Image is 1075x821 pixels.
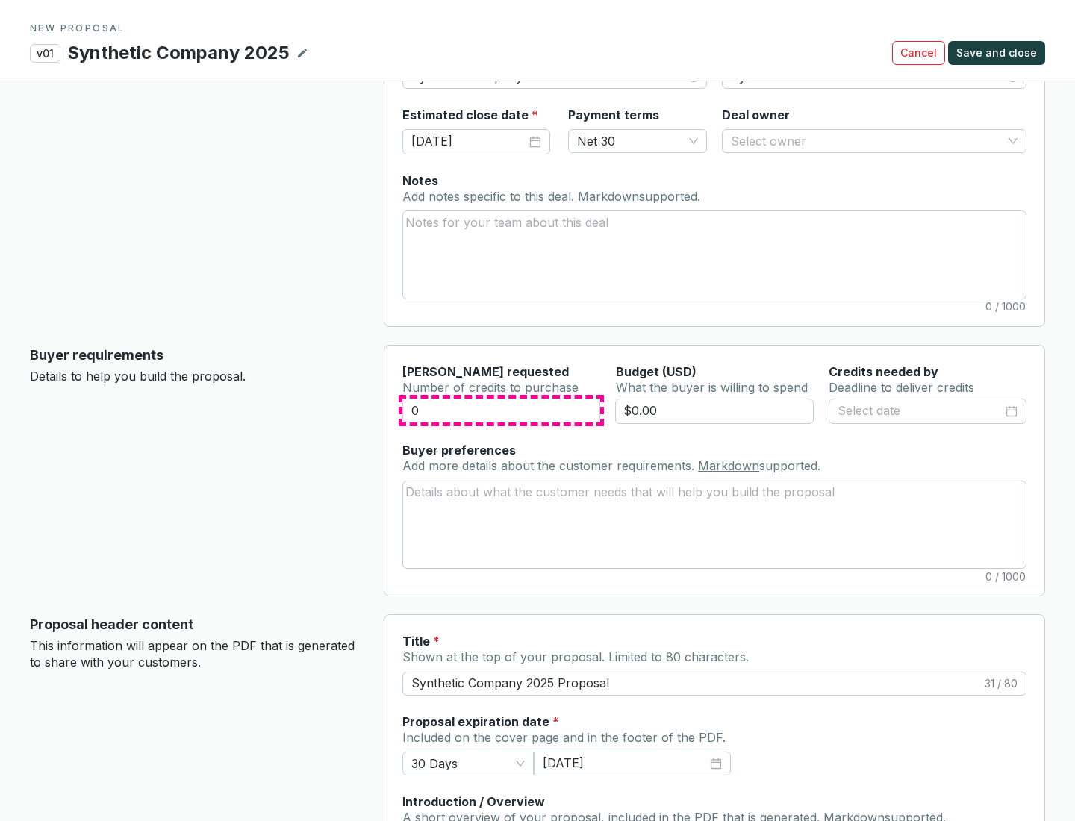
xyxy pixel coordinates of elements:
input: Select date [838,402,1003,421]
label: [PERSON_NAME] requested [402,363,569,380]
span: What the buyer is willing to spend [616,380,808,395]
span: Add notes specific to this deal. [402,189,578,204]
label: Proposal expiration date [402,714,559,730]
span: Net 30 [577,130,698,152]
span: supported. [639,189,700,204]
p: NEW PROPOSAL [30,22,1045,34]
span: Deadline to deliver credits [829,380,974,395]
button: Save and close [948,41,1045,65]
a: Markdown [698,458,759,473]
span: Budget (USD) [616,364,697,379]
span: Number of credits to purchase [402,380,579,395]
input: Select date [411,132,526,152]
input: Select date [543,755,707,772]
span: Add more details about the customer requirements. [402,458,698,473]
button: Cancel [892,41,945,65]
label: Notes [402,172,438,189]
label: Payment terms [568,107,659,123]
p: Synthetic Company 2025 [66,40,290,66]
a: Markdown [578,189,639,204]
p: Proposal header content [30,614,360,635]
p: This information will appear on the PDF that is generated to share with your customers. [30,638,360,670]
span: Cancel [900,46,937,60]
span: supported. [759,458,820,473]
p: Details to help you build the proposal. [30,369,360,385]
span: 31 / 80 [985,676,1018,691]
span: Save and close [956,46,1037,60]
label: Introduction / Overview [402,793,545,810]
p: v01 [30,44,60,63]
label: Deal owner [722,107,790,123]
label: Credits needed by [829,363,938,380]
span: Shown at the top of your proposal. Limited to 80 characters. [402,649,749,664]
span: 30 Days [411,752,525,775]
label: Title [402,633,440,649]
label: Buyer preferences [402,442,516,458]
label: Estimated close date [402,107,538,123]
span: Included on the cover page and in the footer of the PDF. [402,730,726,745]
p: Buyer requirements [30,345,360,366]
